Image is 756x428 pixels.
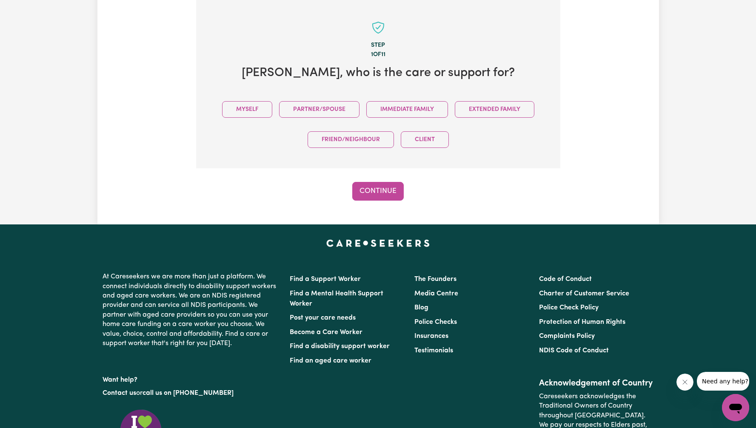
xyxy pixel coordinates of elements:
[210,50,547,60] div: 1 of 11
[103,269,280,351] p: At Careseekers we are more than just a platform. We connect individuals directly to disability su...
[414,290,458,297] a: Media Centre
[290,357,371,364] a: Find an aged care worker
[308,131,394,148] button: Friend/Neighbour
[290,343,390,350] a: Find a disability support worker
[290,315,356,321] a: Post your care needs
[210,41,547,50] div: Step
[414,347,453,354] a: Testimonials
[539,290,629,297] a: Charter of Customer Service
[326,240,430,247] a: Careseekers home page
[401,131,449,148] button: Client
[455,101,534,118] button: Extended Family
[103,390,136,397] a: Contact us
[143,390,234,397] a: call us on [PHONE_NUMBER]
[290,290,383,307] a: Find a Mental Health Support Worker
[352,182,404,201] button: Continue
[539,319,625,326] a: Protection of Human Rights
[676,374,693,391] iframe: Close message
[210,66,547,81] h2: [PERSON_NAME] , who is the care or support for?
[414,333,448,340] a: Insurances
[722,394,749,421] iframe: Button to launch messaging window
[539,378,653,388] h2: Acknowledgement of Country
[539,333,595,340] a: Complaints Policy
[222,101,272,118] button: Myself
[290,276,361,283] a: Find a Support Worker
[539,304,599,311] a: Police Check Policy
[414,276,456,283] a: The Founders
[697,372,749,391] iframe: Message from company
[414,319,457,326] a: Police Checks
[539,276,592,283] a: Code of Conduct
[103,372,280,385] p: Want help?
[414,304,428,311] a: Blog
[279,101,359,118] button: Partner/Spouse
[290,329,362,336] a: Become a Care Worker
[539,347,609,354] a: NDIS Code of Conduct
[103,385,280,401] p: or
[366,101,448,118] button: Immediate Family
